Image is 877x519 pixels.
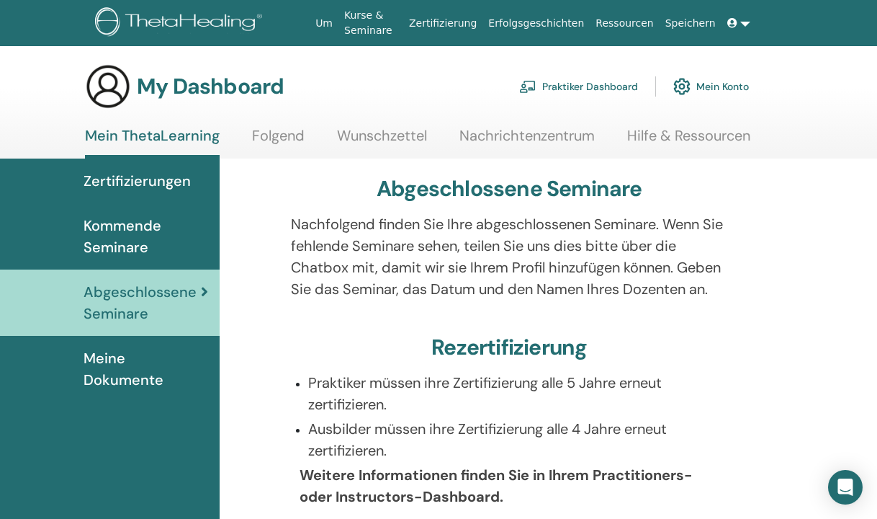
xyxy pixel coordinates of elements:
[519,71,638,102] a: Praktiker Dashboard
[300,466,693,506] b: Weitere Informationen finden Sie in Ihrem Practitioners- oder Instructors-Dashboard.
[459,127,595,155] a: Nachrichtenzentrum
[431,334,587,360] h3: Rezertifizierung
[337,127,427,155] a: Wunschzettel
[310,10,338,37] a: Um
[590,10,659,37] a: Ressourcen
[828,470,863,505] div: Open Intercom Messenger
[95,7,267,40] img: logo.png
[84,281,201,324] span: Abgeschlossene Seminare
[291,213,727,300] p: Nachfolgend finden Sie Ihre abgeschlossenen Seminare. Wenn Sie fehlende Seminare sehen, teilen Si...
[482,10,590,37] a: Erfolgsgeschichten
[403,10,482,37] a: Zertifizierung
[377,176,642,202] h3: Abgeschlossene Seminare
[84,170,191,192] span: Zertifizierungen
[660,10,721,37] a: Speichern
[85,127,220,159] a: Mein ThetaLearning
[673,74,691,99] img: cog.svg
[137,74,284,99] h3: My Dashboard
[85,63,131,110] img: generic-user-icon.jpg
[519,80,536,93] img: chalkboard-teacher.svg
[308,372,727,415] p: Praktiker müssen ihre Zertifizierung alle 5 Jahre erneut zertifizieren.
[338,2,403,44] a: Kurse & Seminare
[84,347,208,391] span: Meine Dokumente
[673,71,749,102] a: Mein Konto
[627,127,750,155] a: Hilfe & Ressourcen
[84,215,208,258] span: Kommende Seminare
[308,418,727,461] p: Ausbilder müssen ihre Zertifizierung alle 4 Jahre erneut zertifizieren.
[252,127,305,155] a: Folgend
